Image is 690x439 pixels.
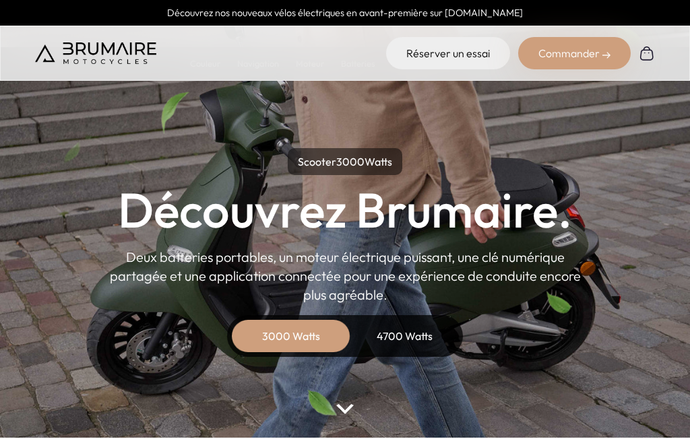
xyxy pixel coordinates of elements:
[602,51,610,59] img: right-arrow-2.png
[35,42,156,64] img: Brumaire Motocycles
[336,155,365,168] span: 3000
[350,320,458,352] div: 4700 Watts
[639,45,655,61] img: Panier
[109,248,581,304] p: Deux batteries portables, un moteur électrique puissant, une clé numérique partagée et une applic...
[237,320,345,352] div: 3000 Watts
[118,186,572,234] h1: Découvrez Brumaire.
[518,37,631,69] div: Commander
[386,37,510,69] a: Réserver un essai
[288,148,402,175] p: Scooter Watts
[336,404,354,414] img: arrow-bottom.png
